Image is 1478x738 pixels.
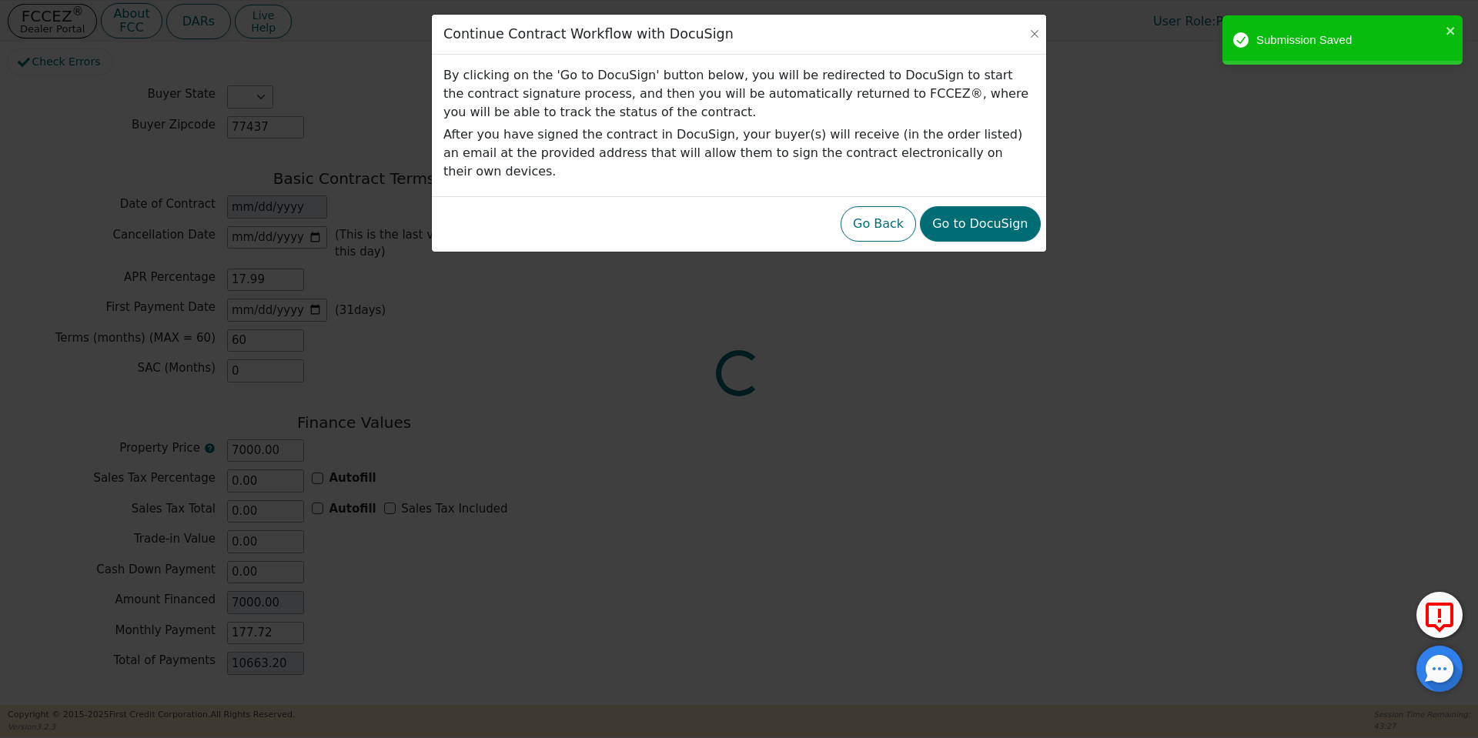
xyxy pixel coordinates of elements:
[1416,592,1463,638] button: Report Error to FCC
[841,206,916,242] button: Go Back
[1027,26,1042,42] button: Close
[443,125,1035,181] p: After you have signed the contract in DocuSign, your buyer(s) will receive (in the order listed) ...
[920,206,1040,242] button: Go to DocuSign
[1446,22,1456,39] button: close
[1256,32,1441,49] div: Submission Saved
[443,66,1035,122] p: By clicking on the 'Go to DocuSign' button below, you will be redirected to DocuSign to start the...
[443,26,734,42] h3: Continue Contract Workflow with DocuSign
